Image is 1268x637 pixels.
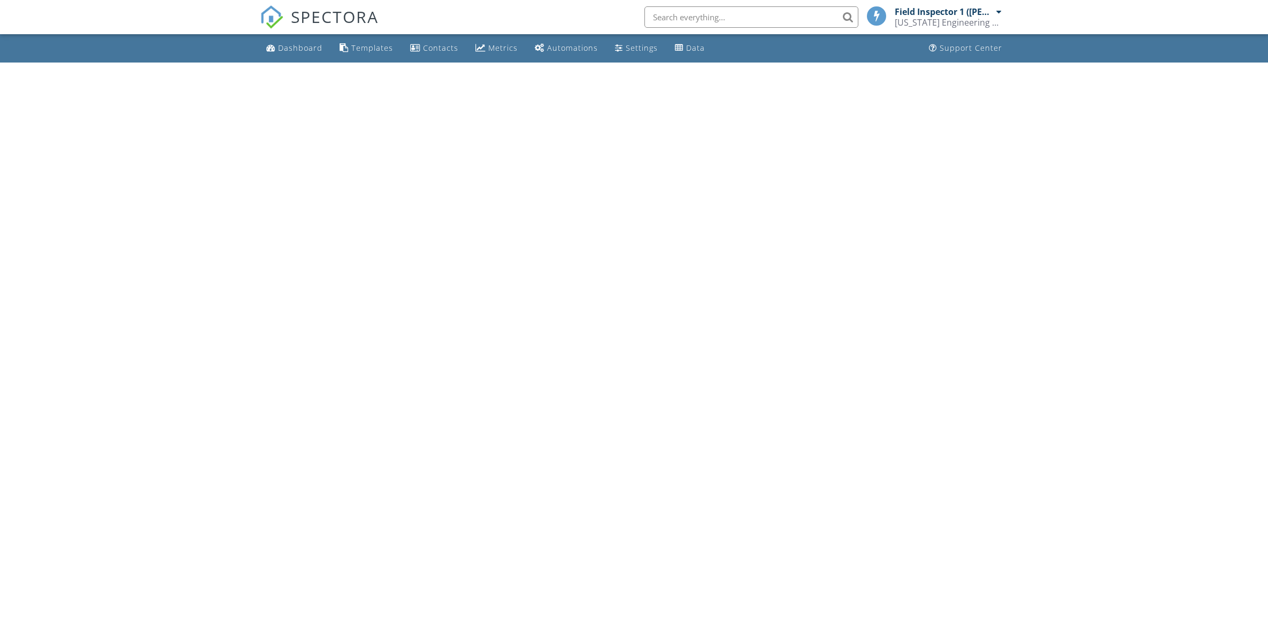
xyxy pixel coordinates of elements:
[925,38,1006,58] a: Support Center
[940,43,1002,53] div: Support Center
[895,17,1002,28] div: Florida Engineering LLC
[262,38,327,58] a: Dashboard
[531,38,602,58] a: Automations (Basic)
[351,43,393,53] div: Templates
[671,38,709,58] a: Data
[686,43,705,53] div: Data
[406,38,463,58] a: Contacts
[895,6,994,17] div: Field Inspector 1 ([PERSON_NAME])
[547,43,598,53] div: Automations
[471,38,522,58] a: Metrics
[260,14,379,37] a: SPECTORA
[644,6,858,28] input: Search everything...
[423,43,458,53] div: Contacts
[278,43,322,53] div: Dashboard
[488,43,518,53] div: Metrics
[291,5,379,28] span: SPECTORA
[335,38,397,58] a: Templates
[626,43,658,53] div: Settings
[611,38,662,58] a: Settings
[260,5,283,29] img: The Best Home Inspection Software - Spectora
